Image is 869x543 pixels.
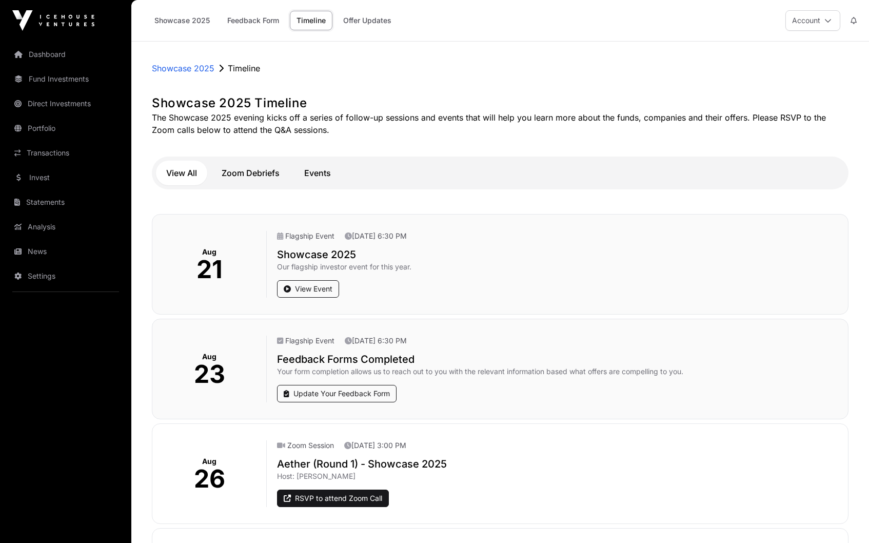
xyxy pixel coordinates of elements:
p: Host: [PERSON_NAME] [277,471,840,481]
p: Aug [202,456,216,467]
button: Zoom Debriefs [211,161,290,185]
a: Feedback Form [221,11,286,30]
p: 23 [194,362,225,386]
h2: Aether (Round 1) - Showcase 2025 [277,457,840,471]
button: Account [785,10,840,31]
a: RSVP to attend Zoom Call [277,490,389,507]
a: Statements [8,191,123,214]
a: Analysis [8,216,123,238]
a: Showcase 2025 [152,62,214,74]
p: Flagship Event [277,336,334,346]
p: [DATE] 3:00 PM [344,440,406,451]
a: Timeline [290,11,332,30]
nav: Tabs [156,161,844,185]
a: Invest [8,166,123,189]
a: Direct Investments [8,92,123,115]
img: Icehouse Ventures Logo [12,10,94,31]
h1: Showcase 2025 Timeline [152,95,848,111]
a: News [8,240,123,263]
p: Aug [202,247,216,257]
p: 26 [194,467,225,491]
h2: Showcase 2025 [277,247,840,262]
a: Showcase 2025 [148,11,216,30]
a: Update Your Feedback Form [277,385,397,402]
a: Offer Updates [337,11,398,30]
p: Your form completion allows us to reach out to you with the relevant information based what offer... [277,366,840,377]
p: Our flagship investor event for this year. [277,262,840,272]
p: [DATE] 6:30 PM [345,231,407,241]
p: [DATE] 6:30 PM [345,336,407,346]
p: Zoom Session [277,440,334,451]
a: View Event [277,280,339,298]
iframe: Chat Widget [818,494,869,543]
a: Portfolio [8,117,123,140]
p: 21 [196,257,223,282]
button: View All [156,161,207,185]
a: Dashboard [8,43,123,66]
p: Flagship Event [277,231,334,241]
p: The Showcase 2025 evening kicks off a series of follow-up sessions and events that will help you ... [152,111,848,136]
p: Timeline [228,62,260,74]
a: Transactions [8,142,123,164]
p: Aug [202,352,216,362]
button: Events [294,161,341,185]
h2: Feedback Forms Completed [277,352,840,366]
a: Fund Investments [8,68,123,90]
a: Settings [8,265,123,287]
